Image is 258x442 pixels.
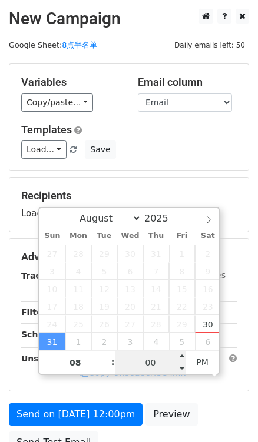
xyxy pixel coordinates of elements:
span: July 29, 2025 [91,245,117,262]
small: Google Sheet: [9,41,97,49]
button: Save [85,140,115,159]
a: Preview [145,403,197,426]
label: UTM Codes [180,269,226,282]
span: Daily emails left: 50 [170,39,249,52]
span: Sat [195,232,221,240]
span: August 17, 2025 [39,297,65,315]
a: Copy/paste... [21,93,93,112]
span: August 3, 2025 [39,262,65,280]
span: Sun [39,232,65,240]
strong: Tracking [21,271,61,280]
h2: New Campaign [9,9,249,29]
a: Send on [DATE] 12:00pm [9,403,143,426]
span: August 24, 2025 [39,315,65,333]
strong: Filters [21,307,51,317]
span: August 16, 2025 [195,280,221,297]
span: September 3, 2025 [117,333,143,350]
span: August 31, 2025 [39,333,65,350]
input: Hour [39,351,111,374]
span: August 18, 2025 [65,297,91,315]
a: Load... [21,140,67,159]
span: August 27, 2025 [117,315,143,333]
strong: Schedule [21,330,64,339]
span: August 25, 2025 [65,315,91,333]
span: August 7, 2025 [143,262,169,280]
span: August 1, 2025 [169,245,195,262]
span: August 28, 2025 [143,315,169,333]
a: Templates [21,123,72,136]
h5: Email column [138,76,237,89]
a: 8点半名单 [62,41,97,49]
span: Tue [91,232,117,240]
span: August 2, 2025 [195,245,221,262]
span: Thu [143,232,169,240]
span: September 4, 2025 [143,333,169,350]
span: August 19, 2025 [91,297,117,315]
span: Mon [65,232,91,240]
span: August 13, 2025 [117,280,143,297]
span: July 30, 2025 [117,245,143,262]
span: August 23, 2025 [195,297,221,315]
span: August 15, 2025 [169,280,195,297]
span: Wed [117,232,143,240]
strong: Unsubscribe [21,354,79,363]
span: August 12, 2025 [91,280,117,297]
span: July 31, 2025 [143,245,169,262]
span: August 20, 2025 [117,297,143,315]
span: September 2, 2025 [91,333,117,350]
span: August 22, 2025 [169,297,195,315]
span: September 1, 2025 [65,333,91,350]
span: August 8, 2025 [169,262,195,280]
div: Loading... [21,189,237,220]
h5: Advanced [21,250,237,263]
span: Click to toggle [186,350,219,374]
span: July 27, 2025 [39,245,65,262]
input: Year [141,213,184,224]
span: September 5, 2025 [169,333,195,350]
div: 聊天小组件 [199,386,258,442]
span: August 5, 2025 [91,262,117,280]
span: August 21, 2025 [143,297,169,315]
span: September 6, 2025 [195,333,221,350]
span: August 9, 2025 [195,262,221,280]
span: August 10, 2025 [39,280,65,297]
span: July 28, 2025 [65,245,91,262]
span: August 6, 2025 [117,262,143,280]
h5: Variables [21,76,120,89]
h5: Recipients [21,189,237,202]
span: August 29, 2025 [169,315,195,333]
a: Daily emails left: 50 [170,41,249,49]
input: Minute [115,351,187,374]
span: Fri [169,232,195,240]
span: August 26, 2025 [91,315,117,333]
span: August 30, 2025 [195,315,221,333]
span: : [111,350,115,374]
a: Copy unsubscribe link [80,367,186,378]
span: August 4, 2025 [65,262,91,280]
span: August 14, 2025 [143,280,169,297]
span: August 11, 2025 [65,280,91,297]
iframe: Chat Widget [199,386,258,442]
